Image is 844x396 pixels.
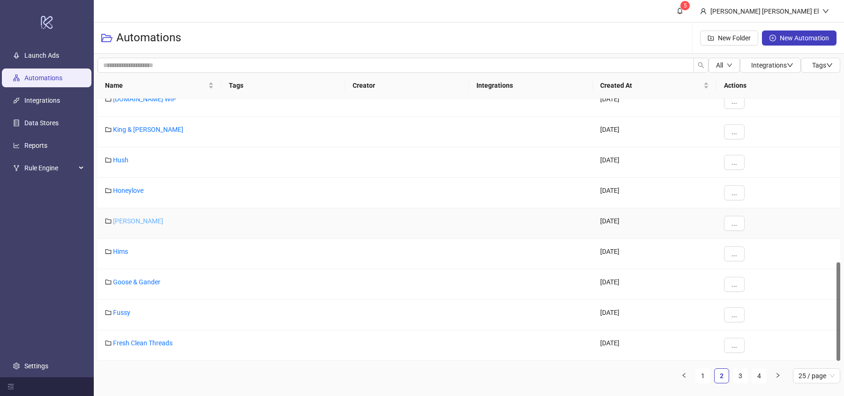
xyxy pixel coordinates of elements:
a: Settings [24,362,48,370]
li: 3 [733,368,748,383]
span: Name [105,80,206,91]
button: ... [724,155,745,170]
span: bell [677,8,683,14]
span: ... [731,342,737,349]
a: Integrations [24,97,60,104]
span: ... [731,220,737,227]
span: fork [13,165,20,171]
sup: 5 [680,1,690,10]
th: Integrations [469,73,593,99]
span: Created At [600,80,701,91]
span: folder [105,340,112,346]
a: 4 [752,369,766,383]
span: New Folder [718,34,751,42]
a: Hush [113,156,128,164]
span: search [698,62,704,69]
span: user [700,8,707,15]
button: New Automation [762,30,836,46]
span: ... [731,281,737,288]
span: plus-circle [769,35,776,41]
div: [DATE] [593,239,716,269]
span: All [716,61,723,69]
th: Tags [221,73,345,99]
span: left [681,373,687,378]
span: down [787,62,793,69]
button: ... [724,277,745,292]
span: right [775,373,781,378]
span: ... [731,98,737,105]
button: New Folder [700,30,758,46]
div: [DATE] [593,269,716,300]
span: ... [731,128,737,136]
a: Fresh Clean Threads [113,339,173,347]
span: ... [731,159,737,166]
a: 2 [715,369,729,383]
button: right [770,368,785,383]
span: down [727,62,732,68]
span: folder [105,309,112,316]
span: ... [731,250,737,258]
span: 5 [684,2,687,9]
div: [DATE] [593,330,716,361]
span: folder [105,279,112,285]
span: Integrations [751,61,793,69]
div: [DATE] [593,178,716,208]
h3: Automations [116,30,181,46]
li: 4 [752,368,767,383]
a: Automations [24,74,62,82]
span: 25 / page [799,369,835,383]
th: Created At [593,73,716,99]
button: ... [724,94,745,109]
span: New Automation [780,34,829,42]
div: [DATE] [593,86,716,117]
span: folder [105,218,112,224]
li: Next Page [770,368,785,383]
button: ... [724,338,745,353]
a: King & [PERSON_NAME] [113,126,183,133]
th: Name [98,73,221,99]
a: Fussy [113,309,130,316]
button: ... [724,246,745,261]
li: 1 [695,368,710,383]
a: 1 [696,369,710,383]
button: left [677,368,692,383]
span: ... [731,311,737,319]
a: Honeylove [113,187,143,194]
span: folder [105,187,112,194]
a: Hims [113,248,128,255]
div: [DATE] [593,300,716,330]
span: folder-add [708,35,714,41]
a: [DOMAIN_NAME] WIP [113,95,176,103]
span: folder [105,248,112,255]
li: 2 [714,368,729,383]
span: folder-open [101,32,113,44]
div: [DATE] [593,208,716,239]
th: Creator [345,73,469,99]
a: Reports [24,142,47,149]
span: Rule Engine [24,159,76,177]
button: ... [724,216,745,231]
span: down [822,8,829,15]
span: folder [105,96,112,102]
a: Data Stores [24,119,59,127]
span: Tags [812,61,833,69]
span: folder [105,126,112,133]
button: Integrationsdown [740,58,801,73]
span: ... [731,189,737,197]
div: [DATE] [593,147,716,178]
li: Previous Page [677,368,692,383]
a: [PERSON_NAME] [113,217,163,225]
span: down [826,62,833,69]
a: 3 [733,369,747,383]
button: Tagsdown [801,58,840,73]
th: Actions [716,73,840,99]
div: Page Size [793,368,840,383]
a: Launch Ads [24,52,59,59]
span: menu-fold [8,383,14,390]
div: [PERSON_NAME] [PERSON_NAME] El [707,6,822,16]
span: folder [105,157,112,163]
div: [DATE] [593,117,716,147]
button: ... [724,124,745,139]
a: Goose & Gander [113,278,160,286]
button: ... [724,307,745,322]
